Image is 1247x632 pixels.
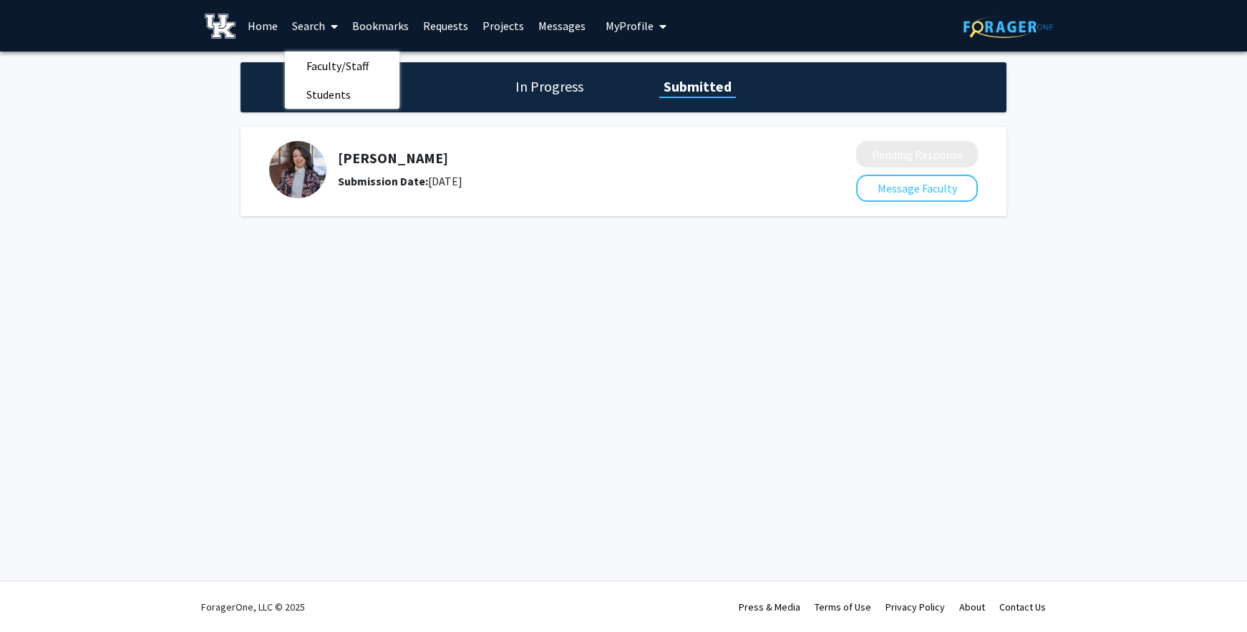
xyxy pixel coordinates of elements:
b: Submission Date: [338,174,428,188]
a: Messages [531,1,593,51]
a: Faculty/Staff [285,55,399,77]
div: ForagerOne, LLC © 2025 [201,582,305,632]
div: [DATE] [338,172,780,190]
a: About [959,601,985,613]
button: Pending Response [856,141,978,167]
span: Faculty/Staff [285,52,390,80]
a: Search [285,1,345,51]
img: ForagerOne Logo [964,16,1053,38]
a: Bookmarks [345,1,416,51]
h1: In Progress [511,77,588,97]
h5: [PERSON_NAME] [338,150,780,167]
img: Profile Picture [269,141,326,198]
button: Message Faculty [856,175,978,202]
img: University of Kentucky Logo [205,14,236,39]
span: My Profile [606,19,654,33]
a: Home [241,1,285,51]
span: Students [285,80,372,109]
a: Message Faculty [856,181,978,195]
a: Terms of Use [815,601,871,613]
a: Privacy Policy [885,601,945,613]
iframe: Chat [11,568,61,621]
a: Press & Media [739,601,800,613]
a: Contact Us [999,601,1046,613]
a: Projects [475,1,531,51]
a: Students [285,84,399,105]
h1: Submitted [659,77,736,97]
a: Requests [416,1,475,51]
